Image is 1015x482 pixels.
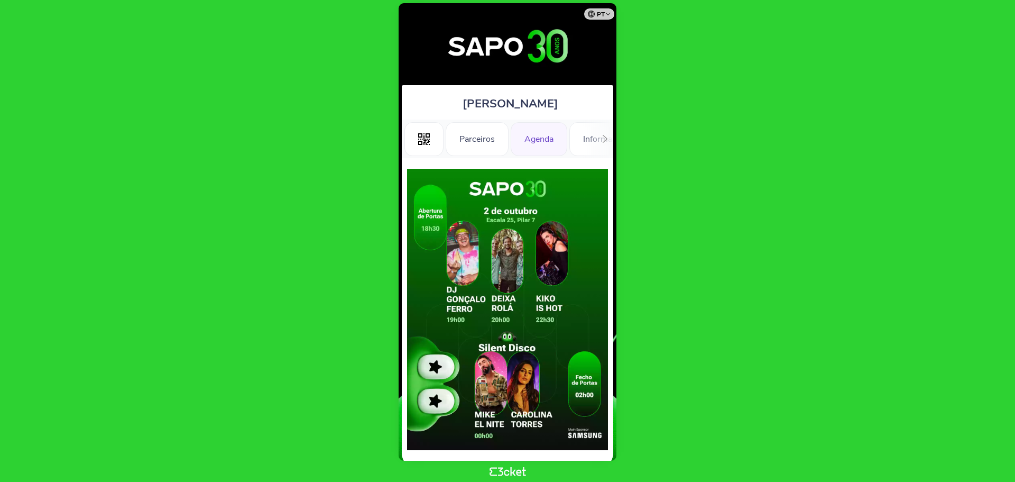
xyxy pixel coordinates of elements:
[446,122,509,156] div: Parceiros
[569,132,685,144] a: Informações Adicionais
[511,132,567,144] a: Agenda
[409,14,607,80] img: 30º Aniversário SAPO
[463,96,558,112] span: [PERSON_NAME]
[407,169,608,450] img: a6552082fdc5400abf4953cf68b0fa3e.webp
[569,122,685,156] div: Informações Adicionais
[511,122,567,156] div: Agenda
[446,132,509,144] a: Parceiros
